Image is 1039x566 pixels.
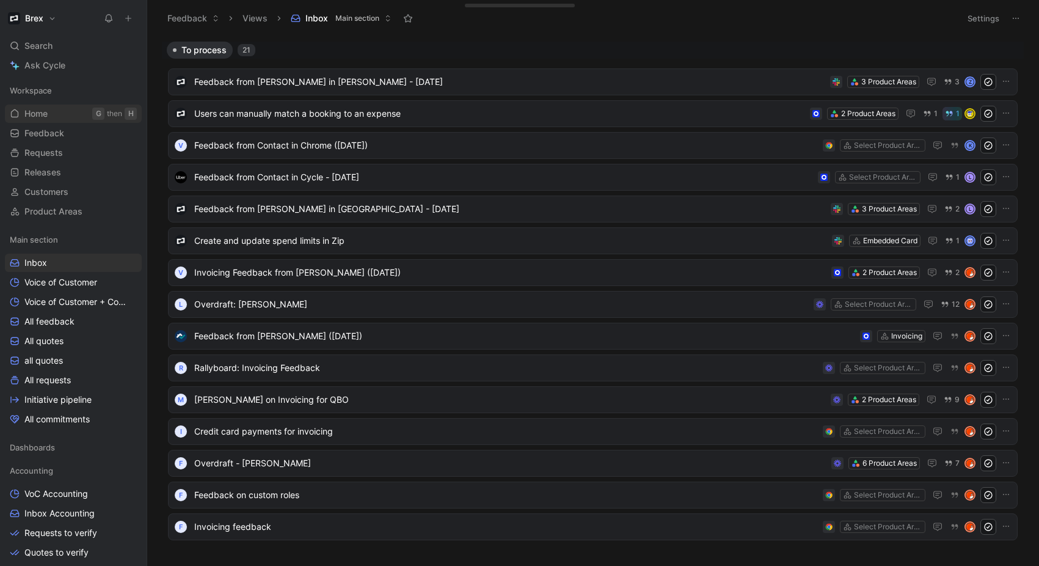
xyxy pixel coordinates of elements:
div: Select Product Areas [845,298,913,311]
img: avatar [966,237,974,245]
a: Voice of Customer [5,273,142,292]
img: logo [175,330,187,342]
img: avatar [966,300,974,309]
img: Brex [8,12,20,24]
div: 2 Product Areas [862,266,917,279]
div: Workspace [5,81,142,100]
div: L [966,173,974,182]
span: 1 [956,110,960,117]
span: Credit card payments for invoicing [194,424,818,439]
span: all quotes [24,355,63,367]
span: Requests [24,147,63,159]
div: F [175,521,187,533]
span: Inbox [305,12,328,24]
a: logoUsers can manually match a booking to an expense2 Product Areas11avatar [168,100,1018,127]
button: 7 [942,457,962,470]
button: To process [167,42,233,59]
button: 1 [921,107,940,120]
button: Feedback [162,9,225,28]
h1: Brex [25,13,43,24]
div: V [175,266,187,279]
div: Z [966,78,974,86]
div: Invoicing [891,330,922,342]
img: avatar [966,459,974,468]
div: F [175,457,187,469]
span: Ask Cycle [24,58,65,73]
button: BrexBrex [5,10,59,27]
span: Feedback from [PERSON_NAME] in [PERSON_NAME] - [DATE] [194,75,825,89]
a: Customers [5,183,142,201]
a: logoFeedback from [PERSON_NAME] in [GEOGRAPHIC_DATA] - [DATE]3 Product Areas2L [168,196,1018,222]
span: 7 [955,460,960,467]
span: Accounting [10,465,53,477]
button: 1 [942,171,962,184]
img: logo [175,235,187,247]
span: [PERSON_NAME] on Invoicing for QBO [194,392,826,407]
img: avatar [966,268,974,277]
img: logo [175,108,187,120]
div: Select Product Areas [854,425,922,438]
a: LOverdraft: [PERSON_NAME]Select Product Areas12avatar [168,291,1018,318]
span: To process [181,44,227,56]
a: Releases [5,163,142,182]
span: Initiative pipeline [24,394,92,406]
a: Initiative pipeline [5,391,142,409]
a: VoC Accounting [5,485,142,503]
a: Feedback [5,124,142,142]
img: avatar [966,364,974,372]
span: 3 [955,78,960,86]
img: avatar [966,523,974,531]
span: Quotes to verify [24,546,89,559]
button: 1 [942,107,962,120]
div: Accounting [5,461,142,480]
a: All quotes [5,332,142,350]
div: 3 Product Areas [862,203,917,215]
a: FOverdraft - [PERSON_NAME]6 Product Areas7avatar [168,450,1018,477]
span: Feedback from Contact in Chrome ([DATE]) [194,138,818,153]
button: 3 [941,75,962,89]
a: RRallyboard: Invoicing FeedbackSelect Product Areasavatar [168,355,1018,381]
span: Product Areas [24,205,82,218]
a: Inbox Accounting [5,504,142,523]
a: logoFeedback from [PERSON_NAME] ([DATE])Invoicingavatar [168,323,1018,350]
div: Select Product Areas [854,139,922,152]
span: Requests to verify [24,527,97,539]
div: V [175,139,187,152]
a: M[PERSON_NAME] on Invoicing for QBO2 Product Areas9avatar [168,386,1018,413]
span: 2 [955,269,960,276]
div: 2 Product Areas [841,108,895,120]
div: Main section [5,230,142,249]
div: I [175,425,187,438]
a: VInvoicing Feedback from [PERSON_NAME] ([DATE])2 Product Areas2avatar [168,259,1018,286]
a: All commitments [5,410,142,428]
a: FFeedback on custom rolesSelect Product Areasavatar [168,482,1018,509]
a: Voice of Customer + Commercial NRR Feedback [5,293,142,311]
button: 2 [942,266,962,279]
span: Voice of Customer [24,276,97,289]
img: logo [175,76,187,88]
img: avatar [966,109,974,118]
a: All requests [5,371,142,389]
img: avatar [966,491,974,499]
a: VFeedback from Contact in Chrome ([DATE])Select Product AreasK [168,132,1018,159]
div: Select Product Areas [854,362,922,374]
a: Requests to verify [5,524,142,542]
div: H [125,108,137,120]
span: Feedback from [PERSON_NAME] in [GEOGRAPHIC_DATA] - [DATE] [194,202,826,216]
button: Settings [962,10,1005,27]
a: logoCreate and update spend limits in ZipEmbedded Card1avatar [168,227,1018,254]
div: R [175,362,187,374]
div: 2 Product Areas [862,394,916,406]
span: All feedback [24,315,75,328]
div: 6 Product Areas [862,457,917,469]
div: Dashboards [5,438,142,457]
span: Create and update spend limits in Zip [194,233,827,248]
a: HomeGthenH [5,105,142,123]
img: avatar [966,427,974,436]
a: Product Areas [5,202,142,221]
div: 3 Product Areas [861,76,916,88]
span: All quotes [24,335,64,347]
span: Feedback from [PERSON_NAME] ([DATE]) [194,329,855,344]
img: logo [175,203,187,215]
a: Quotes to verify [5,543,142,562]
